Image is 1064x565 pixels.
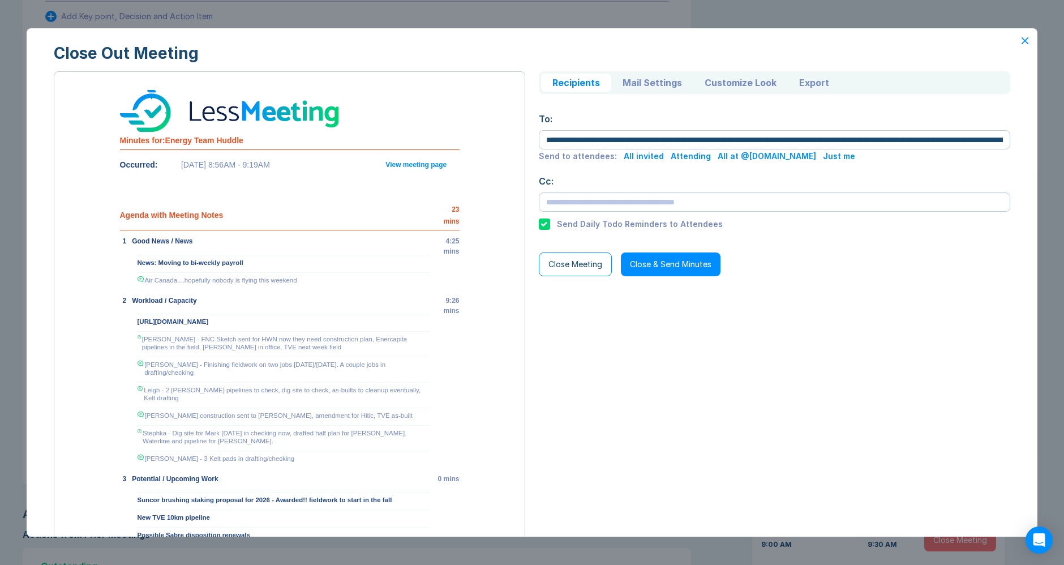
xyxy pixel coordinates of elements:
[539,252,612,276] button: Close Meeting
[693,74,788,92] button: Customize Look
[624,152,664,161] div: All invited
[385,161,447,169] a: View meeting page
[144,361,385,376] span: [PERSON_NAME] - Finishing fieldwork on two jobs [DATE]/[DATE]. A couple jobs in drafting/checking
[138,276,144,282] img: 9k=
[120,150,181,180] td: Occurred:
[539,152,617,161] div: Send to attendees:
[145,455,295,462] span: [PERSON_NAME] - 3 Kelt pads in drafting/checking
[181,150,385,180] td: [DATE] 8:56AM - 9:19AM
[120,132,460,150] th: Energy Team Huddle
[443,206,459,225] span: 23 mins
[539,174,1010,188] div: Cc:
[539,112,1010,126] div: To:
[718,152,816,161] div: All at @[DOMAIN_NAME]
[120,136,165,145] span: Minutes for:
[138,361,144,366] img: 9k=
[823,152,855,161] div: Just me
[145,277,297,284] span: Air Canada....hopefully nobody is flying this weekend
[138,429,141,433] img: 9k=
[138,455,144,460] img: 9k=
[557,220,723,229] div: Send Daily Todo Reminders to Attendees
[437,475,459,483] span: 0 mins
[120,90,339,132] img: Less Meeting
[138,386,143,391] img: 9k=
[120,211,224,220] span: Agenda with Meeting Notes
[443,237,459,255] span: 4:25 mins
[788,74,840,92] button: Export
[142,336,407,350] span: [PERSON_NAME] - FNC Sketch sent for HWN now they need construction plan, Enercapita pipelines in ...
[138,514,210,521] span: New TVE 10km pipeline
[611,74,693,92] button: Mail Settings
[138,496,392,503] span: Suncor brushing staking proposal for 2026 - Awarded!! fieldwork to start in the fall
[138,412,144,417] img: 9k=
[621,252,720,276] button: Close & Send Minutes
[123,237,193,245] span: 1 Good News / News
[1026,527,1053,554] div: Open Intercom Messenger
[138,532,250,538] span: Possible Sabre disposition renewals
[541,74,611,92] button: Recipients
[138,318,209,325] span: [URL][DOMAIN_NAME]
[671,152,711,161] div: Attending
[143,430,406,444] span: Stephka - Dig site for Mark [DATE] in checking now, drafted half plan for [PERSON_NAME]. Waterlin...
[138,259,243,266] span: News: Moving to bi-weekly payroll
[144,387,421,401] span: Leigh - 2 [PERSON_NAME] pipelines to check, dig site to check, as-builts to cleanup eventually, K...
[145,412,413,419] span: [PERSON_NAME] construction sent to [PERSON_NAME], amendment for Hitic, TVE as-built
[443,297,459,315] span: 9:26 mins
[138,335,141,339] img: 9k=
[54,44,1010,62] div: Close Out Meeting
[123,297,197,305] span: 2 Workload / Capacity
[123,475,218,483] span: 3 Potential / Upcoming Work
